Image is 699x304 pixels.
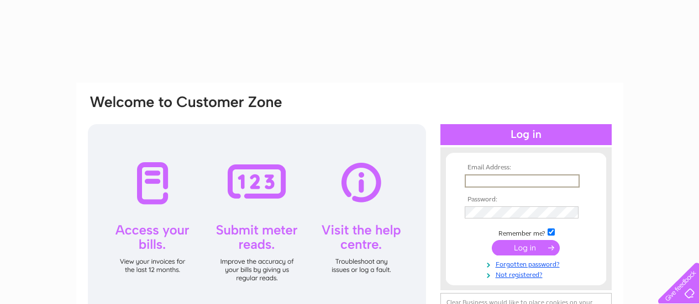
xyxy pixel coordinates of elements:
th: Password: [462,196,590,204]
a: Forgotten password? [465,258,590,269]
a: Not registered? [465,269,590,279]
input: Submit [492,240,560,255]
th: Email Address: [462,164,590,172]
td: Remember me? [462,227,590,238]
